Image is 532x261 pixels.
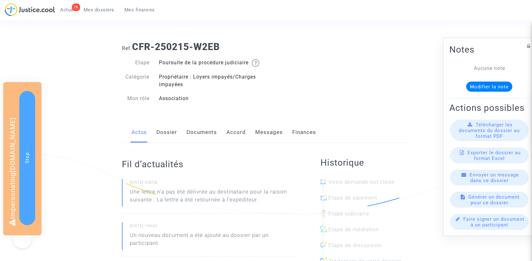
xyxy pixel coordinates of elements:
span: Mes finances [124,7,155,13]
div: Association [154,95,266,102]
a: Mes dossiers [79,5,119,15]
a: Finances [292,122,316,143]
span: Mes dossiers [84,7,114,13]
a: 7KActus [55,5,79,15]
a: Messages [255,122,283,143]
a: Accord [226,122,246,143]
a: Documents [187,122,217,143]
span: Ref. [122,45,132,51]
h2: Fil d’actualités [122,159,295,170]
a: Dossier [156,122,177,143]
span: Envoyer un message dans ce dossier [470,172,519,183]
div: Propriétaire : Loyers impayés/Charges impayées [154,73,266,88]
img: jc-logo.svg [5,3,55,16]
span: Faire signer un document à un participant [463,216,524,228]
p: Une lettre n'a pas été délivrée au destinataire pour la raison suivante : La lettre a été retourn... [130,188,295,207]
small: [DATE] 03h58 [130,180,295,188]
iframe: Help Scout Beacon - Open [13,229,32,248]
img: help.svg [252,59,259,67]
b: CFR-250215-W2EB [132,41,220,52]
div: Mon rôle [117,95,155,102]
h2: Historique [320,157,410,168]
div: Catégorie [117,73,155,88]
div: 7K [72,3,80,11]
button: Modifier la note [466,82,512,92]
span: Actus [60,7,73,13]
span: Générer un document pour ce dossier [468,194,520,206]
span: Exporter le dossier au format Excel [467,150,521,161]
span: Votre demande est close [328,179,395,185]
div: Aucune note [459,65,520,72]
span: Télécharger les documents du dossier au format PDF [459,122,520,139]
small: [DATE] 14h42 [130,223,295,231]
button: Stop [19,91,35,225]
div: Impersonating [3,82,41,235]
div: Poursuite de la procédure judiciaire [154,59,266,67]
p: Un nouveau document a été ajouté au dossier par un participant [130,231,295,250]
a: Actus [131,122,147,143]
span: Stop [24,152,30,163]
a: Mes finances [119,5,160,15]
h2: Actions possibles [449,102,529,113]
h2: Notes [449,44,529,55]
div: Etape [117,59,155,67]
